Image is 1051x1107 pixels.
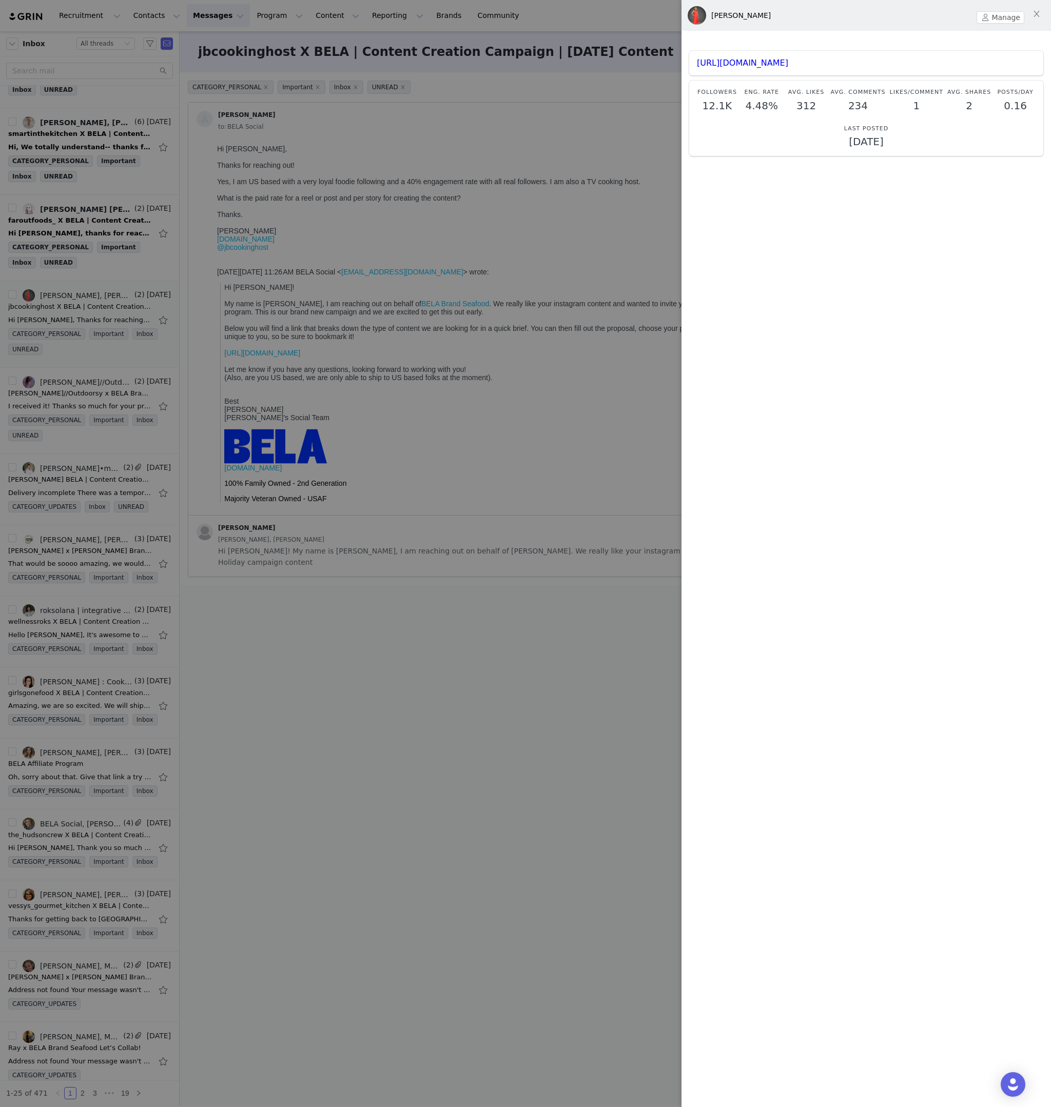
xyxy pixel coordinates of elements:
[830,100,885,112] p: 234
[11,143,663,249] p: Hi [PERSON_NAME]! My name is [PERSON_NAME], I am reaching out on behalf of . We really like your ...
[890,100,943,112] p: 1
[711,10,771,21] div: [PERSON_NAME]
[4,103,55,111] a: @jbcookinghost
[208,159,276,167] a: BELA Brand Seafood
[742,88,782,97] p: Eng. Rate
[11,288,114,323] img: www.belabrandseafood.com
[4,94,62,103] a: [DOMAIN_NAME]
[947,100,991,112] p: 2
[4,4,663,119] div: Hi [PERSON_NAME],
[4,53,663,62] div: What is the paid rate for a reel or post and per story for creating the content?
[4,127,663,135] div: [DATE][DATE] 11:26 AM BELA Social < > wrote:
[11,323,69,331] a: [DOMAIN_NAME]
[697,100,737,112] p: 12.1K
[995,88,1036,97] p: Posts/Day
[11,256,663,281] p: Best [PERSON_NAME] [PERSON_NAME]'s Social Team
[697,88,737,97] p: Followers
[697,58,788,68] a: [URL][DOMAIN_NAME]
[1033,10,1041,18] i: icon: close
[830,88,885,97] p: Avg. Comments
[128,127,250,135] a: [EMAIL_ADDRESS][DOMAIN_NAME]
[1001,1072,1025,1097] div: Open Intercom Messenger
[4,70,663,78] div: Thanks.
[977,11,1024,24] button: Manage
[697,125,1036,133] p: Last Posted
[11,208,87,216] a: [URL][DOMAIN_NAME]
[947,88,991,97] p: Avg. Shares
[11,339,133,347] span: 100% Family Owned - 2nd Generation
[786,88,827,97] p: Avg. Likes
[688,6,706,25] img: Jennifer Burns
[11,354,113,362] span: Majority Veteran Owned - USAF
[4,37,663,45] div: Yes, I am US based with a very loyal foodie following and a 40% engagement rate with all real fol...
[786,100,827,112] p: 312
[697,135,1036,148] p: [DATE]
[742,100,782,112] p: 4.48%
[4,21,663,29] div: Thanks for reaching out!
[4,86,663,94] div: [PERSON_NAME]
[995,100,1036,112] p: 0.16
[890,88,943,97] p: Likes/Comment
